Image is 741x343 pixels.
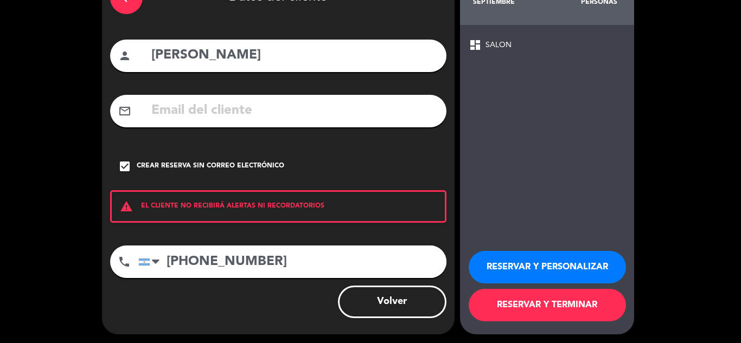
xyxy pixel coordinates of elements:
[137,161,284,172] div: Crear reserva sin correo electrónico
[486,39,512,51] span: SALON
[150,44,438,67] input: Nombre del cliente
[118,105,131,118] i: mail_outline
[138,245,446,278] input: Número de teléfono...
[469,251,626,283] button: RESERVAR Y PERSONALIZAR
[139,246,164,277] div: Argentina: +54
[469,38,482,51] span: dashboard
[338,286,446,318] button: Volver
[118,160,131,173] i: check_box
[150,100,438,122] input: Email del cliente
[112,200,141,213] i: warning
[118,255,131,268] i: phone
[118,49,131,62] i: person
[469,289,626,321] button: RESERVAR Y TERMINAR
[110,190,446,223] div: EL CLIENTE NO RECIBIRÁ ALERTAS NI RECORDATORIOS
